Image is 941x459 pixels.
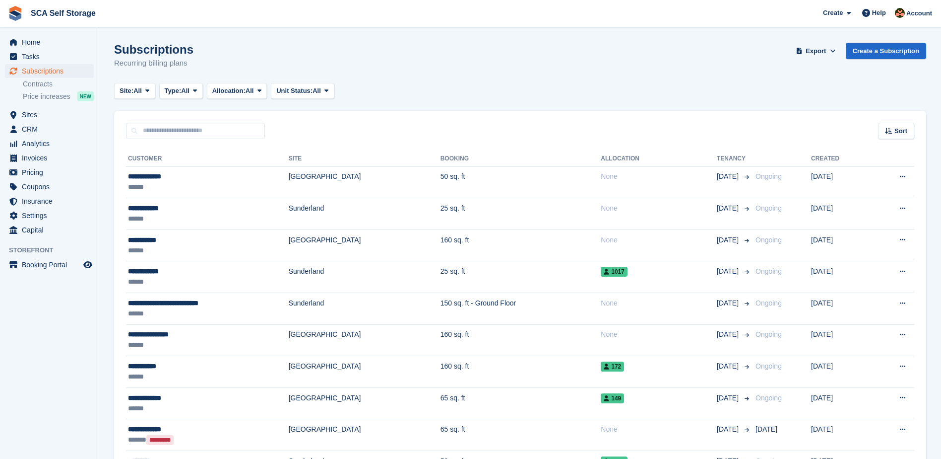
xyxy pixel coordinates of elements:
td: [DATE] [811,356,871,388]
td: [GEOGRAPHIC_DATA] [289,229,440,261]
img: Sarah Race [895,8,905,18]
span: Price increases [23,92,70,101]
div: None [601,424,717,435]
td: 25 sq. ft [440,198,601,230]
span: [DATE] [717,361,741,372]
span: [DATE] [717,298,741,308]
td: Sunderland [289,293,440,325]
a: menu [5,165,94,179]
a: menu [5,122,94,136]
td: [GEOGRAPHIC_DATA] [289,356,440,388]
span: Ongoing [755,267,782,275]
span: All [313,86,321,96]
a: menu [5,50,94,64]
span: All [181,86,189,96]
span: Ongoing [755,204,782,212]
td: [GEOGRAPHIC_DATA] [289,387,440,419]
a: Preview store [82,259,94,271]
span: Help [872,8,886,18]
span: Type: [165,86,182,96]
div: None [601,235,717,245]
span: [DATE] [755,425,777,433]
a: menu [5,223,94,237]
td: 25 sq. ft [440,261,601,293]
div: None [601,329,717,340]
td: [DATE] [811,293,871,325]
span: Invoices [22,151,81,165]
a: Create a Subscription [846,43,926,59]
span: All [246,86,254,96]
span: Analytics [22,137,81,151]
h1: Subscriptions [114,43,193,56]
a: menu [5,258,94,272]
a: Price increases NEW [23,91,94,102]
span: Unit Status: [276,86,313,96]
span: Settings [22,209,81,223]
span: [DATE] [717,235,741,245]
td: [GEOGRAPHIC_DATA] [289,166,440,198]
span: Site: [120,86,133,96]
button: Site: All [114,83,155,99]
p: Recurring billing plans [114,58,193,69]
span: Booking Portal [22,258,81,272]
th: Site [289,151,440,167]
a: SCA Self Storage [27,5,100,21]
td: [DATE] [811,324,871,356]
button: Allocation: All [207,83,267,99]
span: Capital [22,223,81,237]
span: [DATE] [717,393,741,403]
span: Ongoing [755,362,782,370]
span: Ongoing [755,394,782,402]
td: 150 sq. ft - Ground Floor [440,293,601,325]
a: menu [5,64,94,78]
a: menu [5,35,94,49]
td: [DATE] [811,261,871,293]
td: [GEOGRAPHIC_DATA] [289,324,440,356]
span: Ongoing [755,236,782,244]
a: menu [5,209,94,223]
th: Customer [126,151,289,167]
span: [DATE] [717,171,741,182]
span: Insurance [22,194,81,208]
span: [DATE] [717,424,741,435]
span: Ongoing [755,172,782,180]
td: [DATE] [811,166,871,198]
span: Storefront [9,245,99,255]
a: menu [5,151,94,165]
a: menu [5,194,94,208]
td: Sunderland [289,261,440,293]
td: Sunderland [289,198,440,230]
img: stora-icon-8386f47178a22dfd0bd8f6a31ec36ba5ce8667c1dd55bd0f319d3a0aa187defe.svg [8,6,23,21]
td: 65 sq. ft [440,387,601,419]
th: Allocation [601,151,717,167]
span: [DATE] [717,329,741,340]
td: 160 sq. ft [440,229,601,261]
div: None [601,203,717,214]
span: CRM [22,122,81,136]
span: Sort [894,126,907,136]
div: None [601,298,717,308]
span: Create [823,8,843,18]
td: 50 sq. ft [440,166,601,198]
span: Allocation: [212,86,246,96]
span: 149 [601,393,624,403]
span: [DATE] [717,203,741,214]
td: [DATE] [811,419,871,451]
span: Tasks [22,50,81,64]
th: Created [811,151,871,167]
td: [DATE] [811,387,871,419]
span: Sites [22,108,81,122]
a: menu [5,137,94,151]
span: 1017 [601,267,627,277]
a: menu [5,108,94,122]
span: Subscriptions [22,64,81,78]
a: menu [5,180,94,194]
td: [DATE] [811,198,871,230]
div: None [601,171,717,182]
td: 65 sq. ft [440,419,601,451]
span: Account [906,8,932,18]
span: Ongoing [755,299,782,307]
span: Ongoing [755,330,782,338]
span: Export [806,46,826,56]
button: Export [794,43,838,59]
